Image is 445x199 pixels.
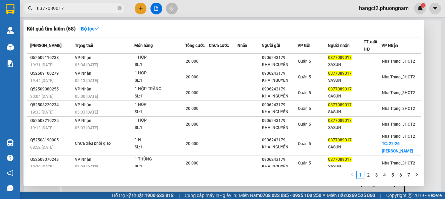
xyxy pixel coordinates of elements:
span: VP Nhận [75,118,91,123]
img: logo-vxr [6,4,14,14]
div: SASUN [328,109,363,116]
div: 0906243179 [262,54,297,61]
li: Next Page [413,171,421,179]
div: 0906243179 [262,70,297,77]
span: message [7,185,13,191]
span: TC: 22-26 [PERSON_NAME] [382,141,413,153]
span: [PERSON_NAME] [30,43,61,48]
li: 6 [397,171,405,179]
div: SL: 1 [135,109,185,116]
div: 1 HỘP TRẮNG [135,85,185,93]
a: 3 [373,171,380,179]
li: 3 [372,171,381,179]
div: KHAI NGUYÊN [262,124,297,131]
div: KHAI NGUYÊN [262,163,297,170]
li: 2 [364,171,372,179]
span: 20.000 [186,90,198,95]
span: 0377089017 [328,71,352,76]
span: 0377089017 [328,87,352,91]
span: 05:03 [DATE] [75,126,98,130]
span: Chưa cước [209,43,229,48]
span: 20.000 [186,141,198,146]
span: VP Nhận [75,55,91,60]
span: Quận 5 [298,90,311,95]
span: right [415,173,419,177]
span: Nhãn [237,43,247,48]
div: 1 HỘP [135,117,185,124]
span: question-circle [7,155,13,161]
img: warehouse-icon [7,139,14,146]
span: Nha Trang_3HCT2 [382,134,415,139]
span: VP Nhận [75,157,91,162]
span: 05:04 [DATE] [75,63,98,67]
a: 6 [397,171,404,179]
span: VP Nhận [382,43,398,48]
a: 5 [389,171,396,179]
span: search [28,6,33,11]
span: TT xuất HĐ [364,40,377,52]
div: 1 HÔP [135,101,185,109]
span: 20.000 [186,106,198,111]
button: Bộ lọcdown [76,23,104,34]
div: 1 THÙNG [135,156,185,163]
div: 1 HỘP [135,54,185,61]
a: 2 [365,171,372,179]
span: Nha Trang_3HCT2 [382,59,415,64]
span: 0377089017 [328,157,352,162]
div: Q52508220234 [30,102,73,109]
span: 19:20 [DATE] [30,164,53,169]
span: down [94,26,99,31]
span: Món hàng [134,43,153,48]
div: 1 H [135,136,185,144]
span: Tổng cước [185,43,205,48]
span: Quận 5 [298,141,311,146]
span: 0377089017 [328,103,352,107]
div: SASUN [328,77,363,84]
div: Q52508210225 [30,117,73,124]
div: KHAI NGUYÊN [262,61,297,68]
div: SASUN [328,61,363,68]
span: 05:13 [DATE] [75,78,98,83]
div: SL: 1 [135,163,185,171]
span: 0377089017 [328,118,352,123]
span: close-circle [118,6,122,10]
div: SL: 1 [135,144,185,151]
span: VP Nhận [75,103,91,107]
li: 5 [389,171,397,179]
div: SL: 1 [135,93,185,100]
span: Nha Trang_3HCT2 [382,75,415,79]
img: warehouse-icon [7,27,14,34]
div: SASUN [328,124,363,131]
span: 19:13 [DATE] [30,126,53,130]
div: 0906243179 [262,86,297,93]
span: 08:52 [DATE] [30,145,53,150]
div: Q52509100279 [30,70,73,77]
div: 0906243179 [262,102,297,109]
img: warehouse-icon [7,44,14,51]
span: left [350,173,354,177]
div: KHAI NGUYÊN [262,109,297,116]
span: VP Gửi [298,43,310,48]
span: 20.000 [186,75,198,79]
div: KHAI NGUYÊN [262,77,297,84]
div: Q52508190005 [30,137,73,144]
a: 1 [357,171,364,179]
div: SASUN [328,93,363,100]
span: 05:03 [DATE] [75,110,98,115]
span: Trạng thái [75,43,93,48]
span: 20.000 [186,161,198,165]
span: 05:04 [DATE] [75,164,98,169]
div: 1 HỘP [135,70,185,77]
span: 20.000 [186,59,198,64]
span: Nha Trang_3HCT2 [382,122,415,127]
span: 20.000 [186,122,198,127]
div: SL: 1 [135,61,185,69]
li: 1 [356,171,364,179]
li: 4 [381,171,389,179]
div: 0906243179 [262,117,297,124]
span: 19:44 [DATE] [30,78,53,83]
span: Quận 5 [298,59,311,64]
span: Quận 5 [298,161,311,165]
span: VP Nhận [75,71,91,76]
div: Q52509080255 [30,86,73,93]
